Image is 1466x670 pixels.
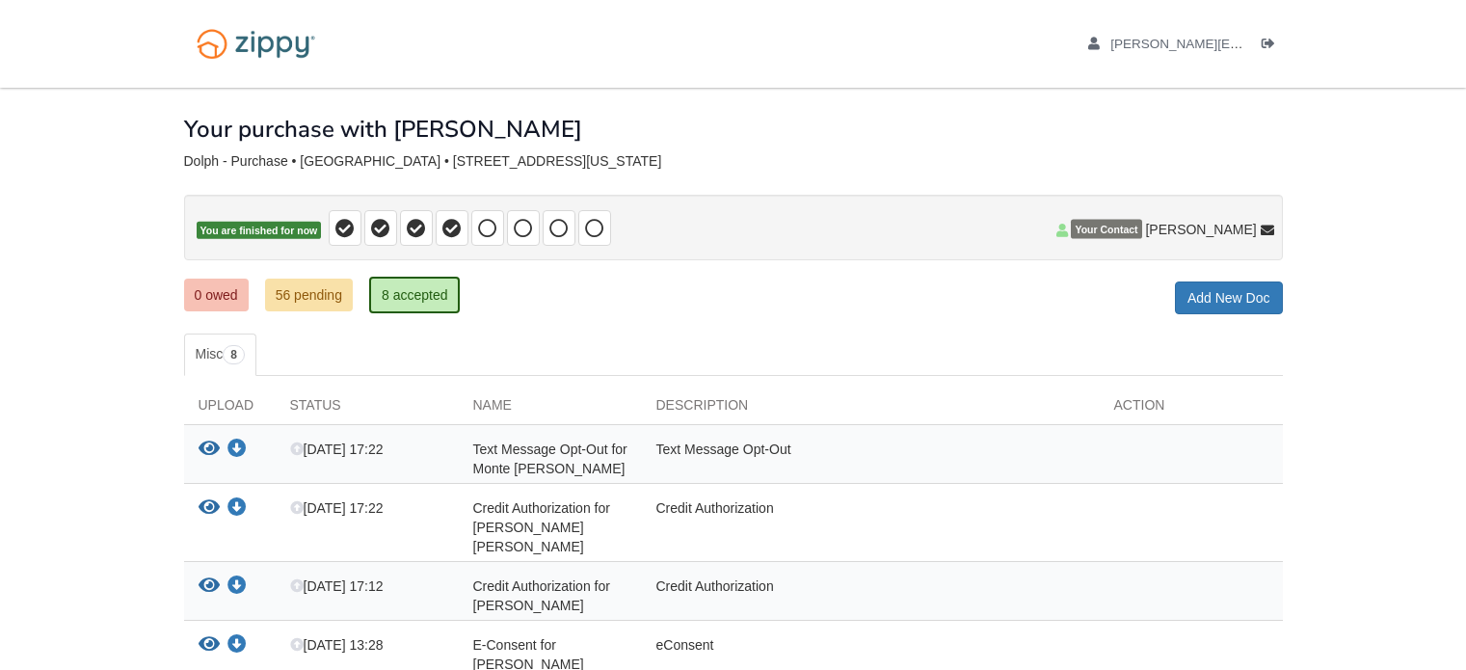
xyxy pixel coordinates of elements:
[199,635,220,656] button: View E-Consent for Monte Carpenter
[473,578,610,613] span: Credit Authorization for [PERSON_NAME]
[473,500,610,554] span: Credit Authorization for [PERSON_NAME] [PERSON_NAME]
[265,279,353,311] a: 56 pending
[223,345,245,364] span: 8
[184,279,249,311] a: 0 owed
[1071,220,1141,239] span: Your Contact
[473,442,627,476] span: Text Message Opt-Out for Monte [PERSON_NAME]
[290,442,384,457] span: [DATE] 17:22
[199,498,220,519] button: View Credit Authorization for Monte Edward Carpenter
[199,440,220,460] button: View Text Message Opt-Out for Monte Edward Carpenter
[290,578,384,594] span: [DATE] 17:12
[1175,281,1283,314] a: Add New Doc
[199,576,220,597] button: View Credit Authorization for Janet Marie Dolph
[276,395,459,424] div: Status
[227,442,247,458] a: Download Text Message Opt-Out for Monte Edward Carpenter
[227,579,247,595] a: Download Credit Authorization for Janet Marie Dolph
[642,498,1100,556] div: Credit Authorization
[642,576,1100,615] div: Credit Authorization
[290,637,384,653] span: [DATE] 13:28
[642,440,1100,478] div: Text Message Opt-Out
[1262,37,1283,56] a: Log out
[1145,220,1256,239] span: [PERSON_NAME]
[184,19,328,68] img: Logo
[1100,395,1283,424] div: Action
[184,117,582,142] h1: Your purchase with [PERSON_NAME]
[227,501,247,517] a: Download Credit Authorization for Monte Edward Carpenter
[197,222,322,240] span: You are finished for now
[290,500,384,516] span: [DATE] 17:22
[184,395,276,424] div: Upload
[184,153,1283,170] div: Dolph - Purchase • [GEOGRAPHIC_DATA] • [STREET_ADDRESS][US_STATE]
[369,277,461,313] a: 8 accepted
[642,395,1100,424] div: Description
[459,395,642,424] div: Name
[184,334,256,376] a: Misc
[227,638,247,654] a: Download E-Consent for Monte Carpenter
